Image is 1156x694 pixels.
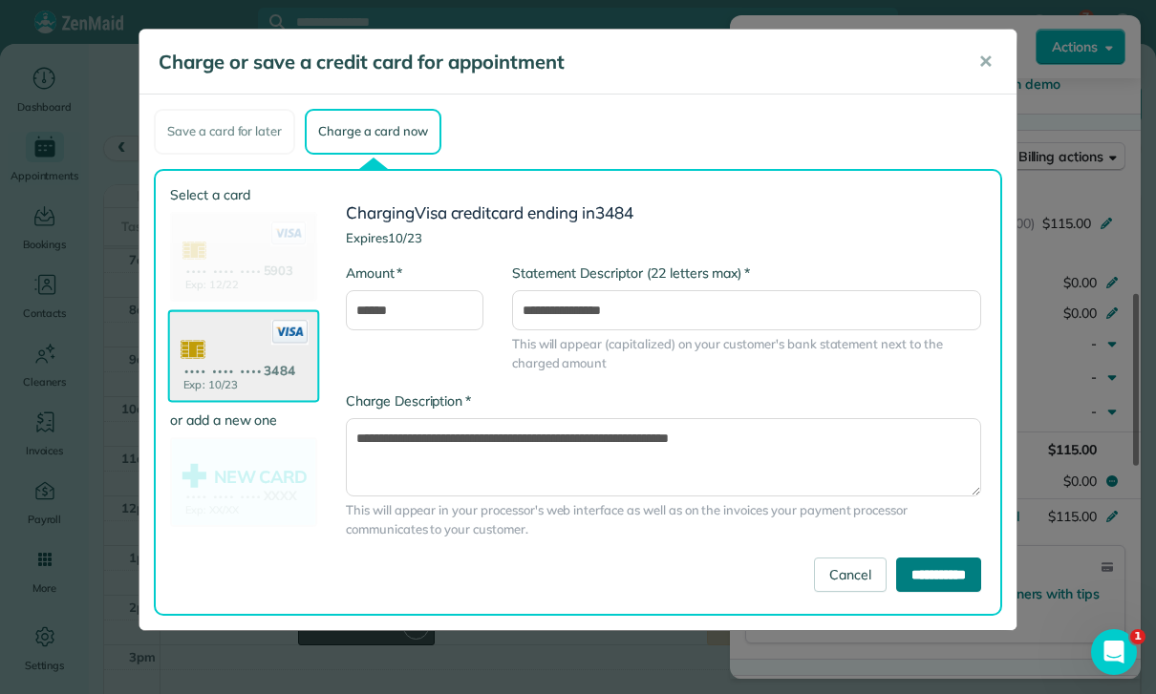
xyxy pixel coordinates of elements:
label: Select a card [170,185,317,204]
span: 3484 [595,202,633,222]
h3: Charging card ending in [346,204,981,222]
label: Amount [346,263,402,283]
span: This will appear in your processor's web interface as well as on the invoices your payment proces... [346,501,981,538]
h4: Expires [346,231,981,244]
iframe: Intercom live chat [1091,629,1137,675]
label: or add a new one [170,410,317,430]
label: Charge Description [346,391,471,410]
span: Visa [415,202,447,222]
span: This will appear (capitalized) on your customer's bank statement next to the charged amount [512,335,981,372]
label: Statement Descriptor (22 letters max) [512,263,750,283]
span: credit [451,202,492,222]
span: ✕ [978,51,993,73]
span: 10/23 [388,230,422,245]
div: Charge a card now [305,109,440,155]
div: Save a card for later [154,109,295,155]
h5: Charge or save a credit card for appointment [159,49,952,75]
a: Cancel [814,557,887,592]
span: 1 [1130,629,1145,644]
